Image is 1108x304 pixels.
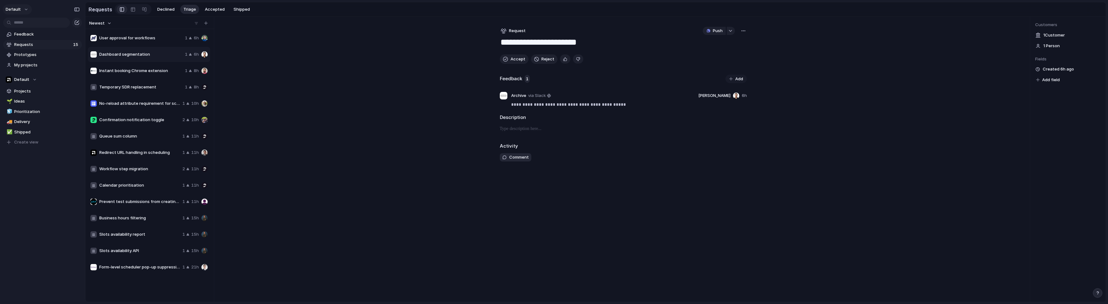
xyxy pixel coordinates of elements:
span: Slots availability API [99,248,180,254]
span: via Slack [528,93,546,99]
span: 11h [191,166,199,172]
button: ✅ [6,129,12,135]
button: Newest [88,19,113,27]
span: Newest [89,20,105,26]
span: Calendar prioritisation [99,182,180,189]
span: Requests [14,42,71,48]
span: 1 Customer [1043,32,1065,38]
span: Shipped [14,129,80,135]
a: My projects [3,60,82,70]
span: 6h [742,93,747,99]
button: 🌱 [6,98,12,104]
span: 1 [525,75,530,83]
span: Slots availability report [99,231,180,238]
a: 🌱Ideas [3,97,82,106]
span: Prioritization [14,109,80,115]
span: 2 [182,166,185,172]
div: ✅ [7,128,11,136]
span: 1 [185,68,188,74]
span: Dashboard segmentation [99,51,182,58]
span: 8h [194,68,199,74]
span: [PERSON_NAME] [698,93,730,99]
span: Triage [183,6,196,13]
span: Archive [511,93,526,99]
button: Push [703,27,726,35]
span: Feedback [14,31,80,37]
span: 1 [182,182,185,189]
span: Create view [14,139,38,145]
span: 8h [194,84,199,90]
span: 11h [191,133,199,139]
span: My projects [14,62,80,68]
a: 🚚Delivery [3,117,82,127]
button: Declined [154,5,178,14]
span: 1 [182,100,185,107]
span: Created 6h ago [1043,66,1074,72]
h2: Requests [89,6,112,13]
a: via Slack [527,92,552,99]
span: 10h [191,100,199,107]
span: 15h [191,248,199,254]
button: Default [3,75,82,84]
span: 1 [182,133,185,139]
a: 🧊Prioritization [3,107,82,116]
button: Reject [531,54,557,64]
span: 21h [191,264,199,270]
h2: Feedback [500,75,522,82]
span: 1 [182,215,185,221]
span: Projects [14,88,80,94]
button: Create view [3,138,82,147]
span: Comment [509,154,529,160]
span: 15 [73,42,79,48]
h2: Description [500,114,747,121]
span: Ideas [14,98,80,104]
div: 🧊 [7,108,11,115]
span: Default [14,76,29,83]
span: Add field [1042,77,1060,83]
div: 🌱 [7,98,11,105]
span: 6h [194,35,199,41]
a: Requests15 [3,40,82,49]
a: ✅Shipped [3,127,82,137]
button: 🧊 [6,109,12,115]
span: Form-level scheduler pop-up suppression [99,264,180,270]
span: Instant booking Chrome extension [99,68,182,74]
span: 10h [191,117,199,123]
span: 6h [194,51,199,58]
span: 1 [182,264,185,270]
span: 1 [182,231,185,238]
span: default [6,6,21,13]
span: Business hours filtering [99,215,180,221]
span: Fields [1035,56,1101,62]
button: Comment [500,153,531,161]
span: 11h [191,182,199,189]
span: 11h [191,149,199,156]
span: 1 [185,84,188,90]
span: 1 [185,51,188,58]
span: User approval for workflows [99,35,182,41]
div: 🚚 [7,118,11,126]
button: Request [500,27,527,35]
span: Shipped [234,6,250,13]
span: No-reload attribute requirement for scheduler embed [99,100,180,107]
span: Request [509,28,526,34]
span: Add [735,76,743,82]
button: default [3,4,32,14]
a: Feedback [3,30,82,39]
span: Push [713,28,723,34]
span: Confirmation notification toggle [99,117,180,123]
span: Accepted [205,6,225,13]
span: 1 [185,35,188,41]
a: Prototypes [3,50,82,59]
h2: Activity [500,143,518,150]
span: Temporary SDR replacement [99,84,182,90]
span: 11h [191,199,199,205]
a: Projects [3,87,82,96]
span: Accept [511,56,525,62]
button: Shipped [230,5,253,14]
button: Add [725,75,747,83]
span: 15h [191,215,199,221]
